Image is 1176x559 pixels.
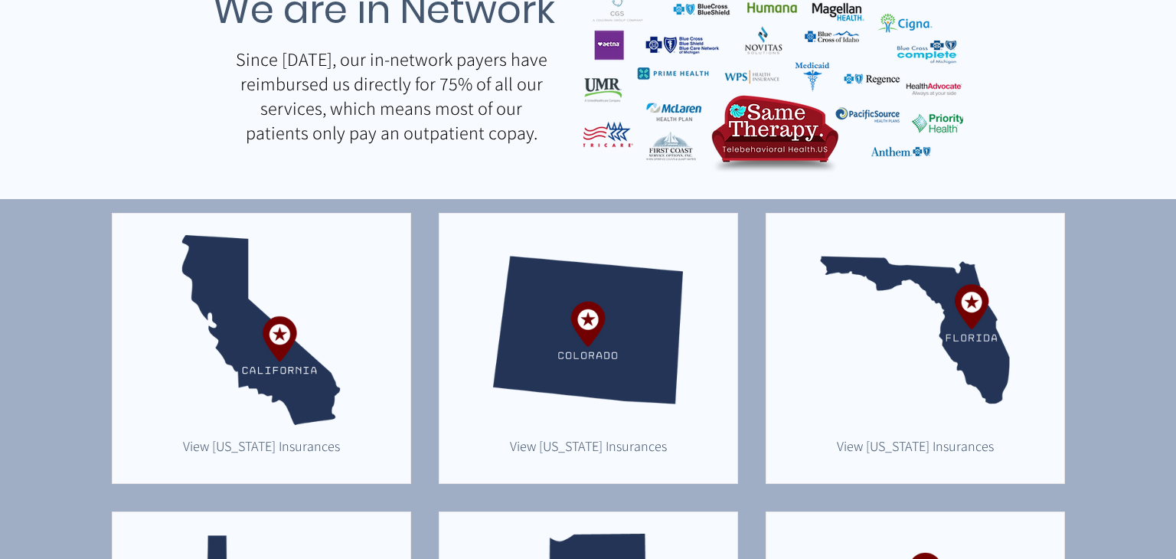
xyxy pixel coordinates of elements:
span: View [US_STATE] Insurances [837,437,994,455]
span: View [US_STATE] Insurances [183,437,340,455]
a: View Colorado Insurances [501,434,675,457]
a: View California Insurances [175,434,348,457]
img: TelebehavioralHealth.US Placeholder [493,235,683,425]
a: View Florida Insurances [828,434,1002,457]
span: View [US_STATE] Insurances [510,437,667,455]
img: TelebehavioralHealth.US Placeholder [166,235,356,425]
p: Since [DATE], our in-network payers have reimbursed us directly for 75% of all our services, whic... [233,47,550,145]
img: TelebehavioralHealth.US Placeholder [820,235,1010,425]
